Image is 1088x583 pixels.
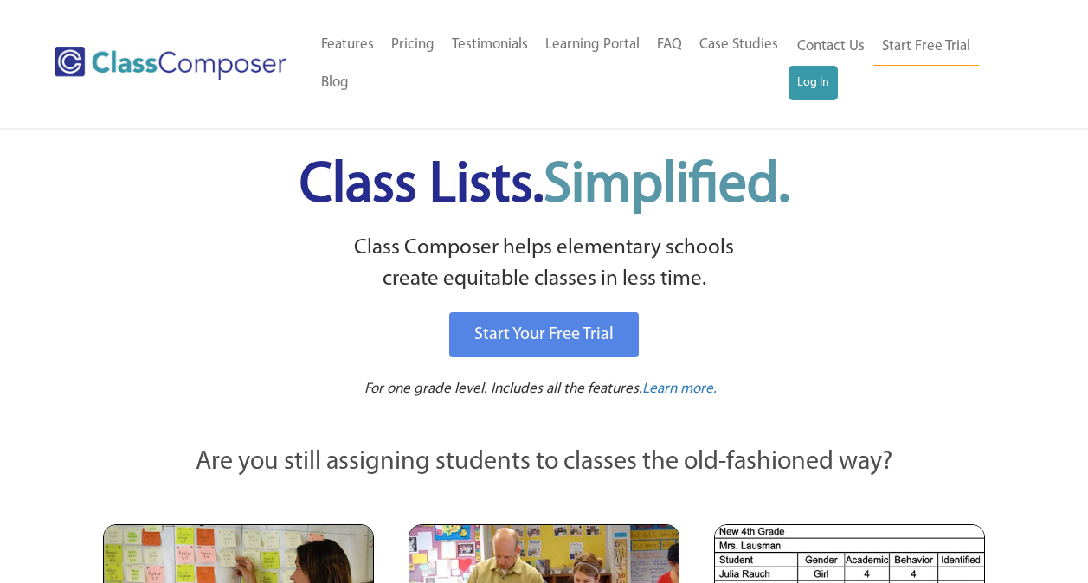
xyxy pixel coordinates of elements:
img: Class Composer [55,47,286,80]
a: Pricing [383,26,443,64]
p: Class Composer helps elementary schools create equitable classes in less time. [100,233,988,296]
span: Class Lists. [299,158,789,215]
a: Blog [312,64,357,102]
a: Features [312,26,383,64]
span: Learn more. [642,381,717,396]
a: Start Your Free Trial [449,312,639,357]
a: Testimonials [443,26,537,64]
p: Are you still assigning students to classes the old-fashioned way? [103,444,986,482]
a: Case Studies [691,26,787,64]
a: FAQ [648,26,691,64]
a: Learn more. [642,379,717,400]
span: Start Your Free Trial [474,326,614,343]
nav: Header Menu [312,26,789,102]
nav: Header Menu [789,28,1020,100]
a: Contact Us [789,28,873,66]
a: Start Free Trial [873,28,979,67]
span: For one grade level. Includes all the features. [364,381,642,396]
a: Learning Portal [537,26,648,64]
a: Log In [789,66,838,100]
span: Simplified. [544,158,789,215]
